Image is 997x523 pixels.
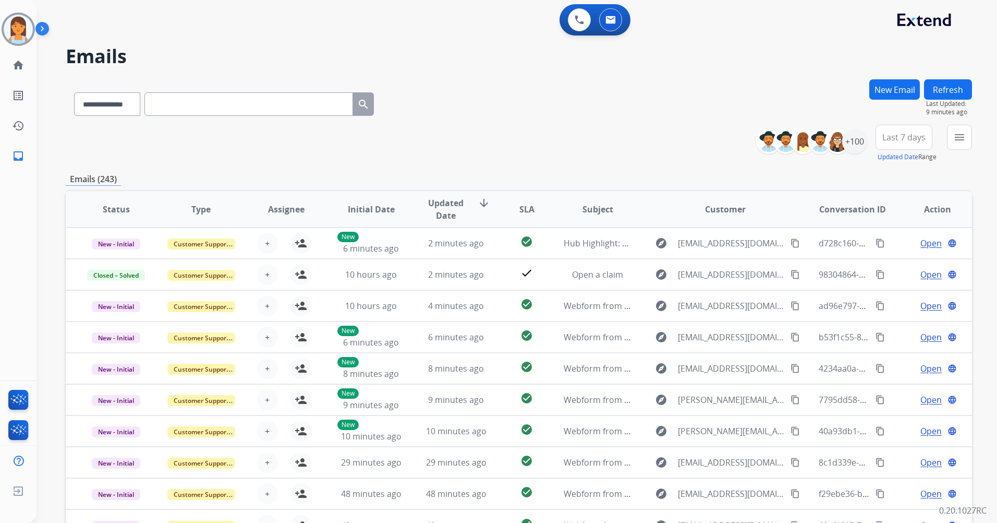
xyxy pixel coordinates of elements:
[257,452,278,473] button: +
[520,235,533,248] mat-icon: check_circle
[882,135,926,139] span: Last 7 days
[265,268,270,281] span: +
[564,457,800,468] span: Webform from [EMAIL_ADDRESS][DOMAIN_NAME] on [DATE]
[191,203,211,216] span: Type
[426,457,487,468] span: 29 minutes ago
[167,395,235,406] span: Customer Support
[920,425,942,437] span: Open
[572,269,623,280] span: Open a claim
[343,337,399,348] span: 6 minutes ago
[920,456,942,469] span: Open
[265,488,270,500] span: +
[582,203,613,216] span: Subject
[167,270,235,281] span: Customer Support
[66,46,972,67] h2: Emails
[655,331,667,343] mat-icon: explore
[819,237,979,249] span: d728c160-ee61-4bd5-811d-39efc0690b56
[920,300,942,312] span: Open
[428,300,484,312] span: 4 minutes ago
[564,425,800,437] span: Webform from [EMAIL_ADDRESS][DOMAIN_NAME] on [DATE]
[268,203,305,216] span: Assignee
[167,364,235,375] span: Customer Support
[678,456,785,469] span: [EMAIL_ADDRESS][DOMAIN_NAME]
[564,237,839,249] span: Hub Highlight: Simplify Claims. Protect Margins. Deliver Better Service.
[791,301,800,311] mat-icon: content_copy
[920,362,942,375] span: Open
[167,489,235,500] span: Customer Support
[92,426,140,437] span: New - Initial
[791,270,800,279] mat-icon: content_copy
[876,332,885,342] mat-icon: content_copy
[426,488,487,500] span: 48 minutes ago
[655,237,667,249] mat-icon: explore
[295,362,307,375] mat-icon: person_add
[791,489,800,498] mat-icon: content_copy
[920,237,942,249] span: Open
[92,239,140,249] span: New - Initial
[295,488,307,500] mat-icon: person_add
[92,364,140,375] span: New - Initial
[678,362,785,375] span: [EMAIL_ADDRESS][DOMAIN_NAME]
[341,488,402,500] span: 48 minutes ago
[842,129,867,154] div: +100
[947,395,957,405] mat-icon: language
[92,458,140,469] span: New - Initial
[819,300,980,312] span: ad96e797-d1c2-44ef-a6e2-9934e6ebeddd
[478,197,490,209] mat-icon: arrow_downward
[520,361,533,373] mat-icon: check_circle
[876,125,932,150] button: Last 7 days
[343,399,399,411] span: 9 minutes ago
[357,98,370,111] mat-icon: search
[947,239,957,248] mat-icon: language
[12,89,25,102] mat-icon: list_alt
[564,488,800,500] span: Webform from [EMAIL_ADDRESS][DOMAIN_NAME] on [DATE]
[428,237,484,249] span: 2 minutes ago
[265,362,270,375] span: +
[520,392,533,405] mat-icon: check_circle
[947,270,957,279] mat-icon: language
[103,203,130,216] span: Status
[678,331,785,343] span: [EMAIL_ADDRESS][DOMAIN_NAME]
[167,332,235,343] span: Customer Support
[878,152,937,161] span: Range
[655,488,667,500] mat-icon: explore
[678,425,785,437] span: [PERSON_NAME][EMAIL_ADDRESS][DOMAIN_NAME]
[819,394,980,406] span: 7795dd58-3a82-4627-979c-53950058d975
[92,489,140,500] span: New - Initial
[257,483,278,504] button: +
[520,486,533,498] mat-icon: check_circle
[520,455,533,467] mat-icon: check_circle
[791,364,800,373] mat-icon: content_copy
[66,173,121,186] p: Emails (243)
[655,456,667,469] mat-icon: explore
[564,300,800,312] span: Webform from [EMAIL_ADDRESS][DOMAIN_NAME] on [DATE]
[926,108,972,116] span: 9 minutes ago
[257,358,278,379] button: +
[428,269,484,280] span: 2 minutes ago
[520,267,533,279] mat-icon: check
[947,489,957,498] mat-icon: language
[876,364,885,373] mat-icon: content_copy
[678,488,785,500] span: [EMAIL_ADDRESS][DOMAIN_NAME]
[920,488,942,500] span: Open
[791,458,800,467] mat-icon: content_copy
[819,269,981,280] span: 98304864-d5a7-4ed0-921a-4e8079211be7
[564,331,800,343] span: Webform from [EMAIL_ADDRESS][DOMAIN_NAME] on [DATE]
[167,301,235,312] span: Customer Support
[920,331,942,343] span: Open
[265,456,270,469] span: +
[520,423,533,436] mat-icon: check_circle
[655,425,667,437] mat-icon: explore
[337,232,359,242] p: New
[920,268,942,281] span: Open
[939,504,987,517] p: 0.20.1027RC
[343,368,399,379] span: 8 minutes ago
[92,332,140,343] span: New - Initial
[819,203,886,216] span: Conversation ID
[520,329,533,342] mat-icon: check_circle
[947,426,957,436] mat-icon: language
[295,425,307,437] mat-icon: person_add
[678,300,785,312] span: [EMAIL_ADDRESS][DOMAIN_NAME]
[4,15,33,44] img: avatar
[947,364,957,373] mat-icon: language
